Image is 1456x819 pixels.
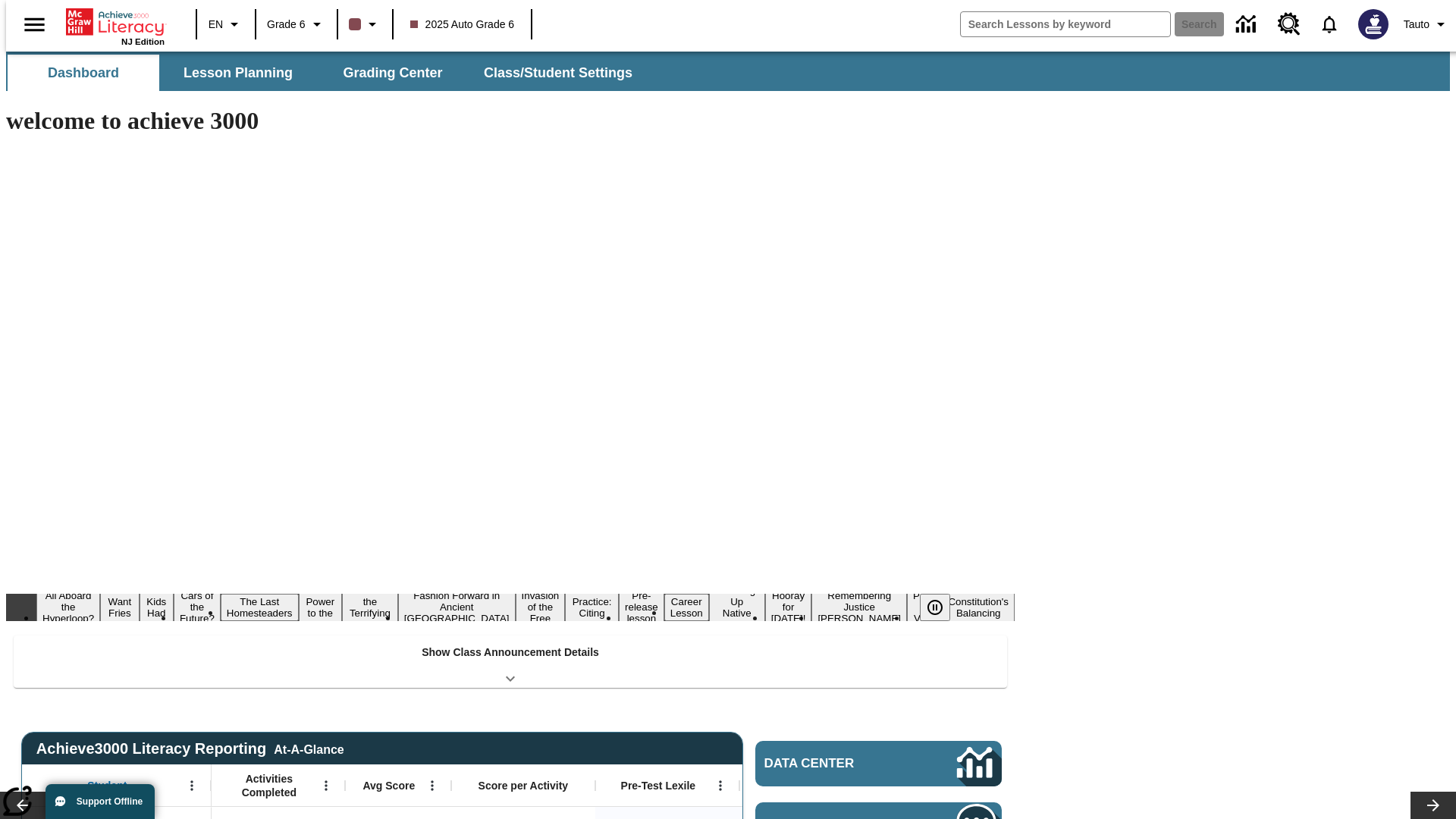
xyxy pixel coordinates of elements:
button: Slide 14 Hooray for Constitution Day! [765,588,812,626]
a: Resource Center, Will open in new tab [1269,4,1310,45]
button: Slide 6 Solar Power to the People [299,582,343,632]
button: Slide 7 Attack of the Terrifying Tomatoes [342,582,398,632]
button: Class color is dark brown. Change class color [343,11,388,38]
div: Show Class Announcement Details [14,635,1007,688]
button: Slide 11 Pre-release lesson [619,588,664,626]
button: Language: EN, Select a language [202,11,250,38]
button: Open Menu [421,774,444,797]
span: Student [87,779,127,792]
a: Data Center [1227,4,1269,45]
button: Slide 5 The Last Homesteaders [221,594,299,621]
span: EN [209,17,223,33]
button: Support Offline [45,784,155,819]
button: Open side menu [12,2,57,47]
button: Slide 12 Career Lesson [664,594,709,621]
span: Pre-Test Lexile [621,779,696,792]
button: Grading Center [317,55,469,91]
span: 2025 Auto Grade 6 [410,17,515,33]
div: SubNavbar [6,55,646,91]
button: Dashboard [8,55,159,91]
a: Data Center [755,741,1002,786]
span: Grade 6 [267,17,306,33]
button: Slide 13 Cooking Up Native Traditions [709,582,765,632]
div: At-A-Glance [274,740,344,757]
button: Slide 8 Fashion Forward in Ancient Rome [398,588,516,626]
button: Lesson Planning [162,55,314,91]
button: Slide 17 The Constitution's Balancing Act [942,582,1015,632]
div: SubNavbar [6,52,1450,91]
a: Home [66,7,165,37]
div: Pause [920,594,965,621]
input: search field [961,12,1170,36]
button: Slide 4 Cars of the Future? [174,588,221,626]
span: NJ Edition [121,37,165,46]
span: Support Offline [77,796,143,807]
span: Data Center [764,756,906,771]
button: Slide 9 The Invasion of the Free CD [516,576,566,638]
span: Avg Score [362,779,415,792]
button: Grade: Grade 6, Select a grade [261,11,332,38]
img: Avatar [1358,9,1389,39]
button: Slide 16 Point of View [907,588,942,626]
button: Lesson carousel, Next [1410,792,1456,819]
a: Notifications [1310,5,1349,44]
button: Select a new avatar [1349,5,1398,44]
button: Slide 15 Remembering Justice O'Connor [811,588,907,626]
button: Slide 3 Dirty Jobs Kids Had To Do [140,571,174,644]
button: Slide 2 Do You Want Fries With That? [100,571,139,644]
button: Profile/Settings [1398,11,1456,38]
button: Slide 10 Mixed Practice: Citing Evidence [565,582,619,632]
button: Open Menu [709,774,732,797]
span: Activities Completed [219,772,319,799]
p: Show Class Announcement Details [422,645,599,661]
h1: welcome to achieve 3000 [6,107,1015,135]
button: Slide 1 All Aboard the Hyperloop? [36,588,100,626]
button: Pause [920,594,950,621]
span: Score per Activity [479,779,569,792]
div: Home [66,5,165,46]
button: Class/Student Settings [472,55,645,91]
span: Achieve3000 Literacy Reporting [36,740,344,758]
span: Tauto [1404,17,1429,33]
button: Open Menu [315,774,337,797]
button: Open Menu [180,774,203,797]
